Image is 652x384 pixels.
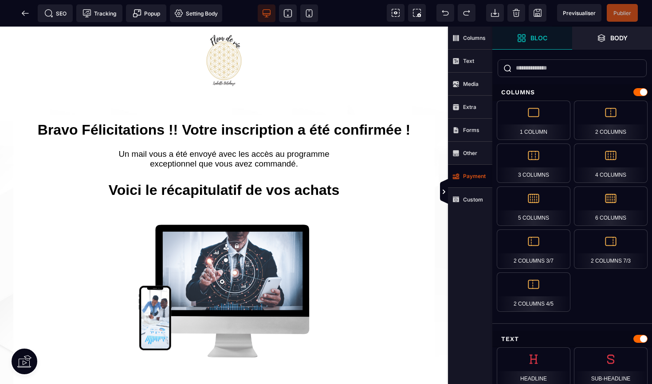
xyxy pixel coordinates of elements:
div: 3 Columns [497,144,570,183]
span: Setting Body [174,9,218,18]
strong: Other [463,150,477,156]
strong: Body [610,35,628,41]
span: SEO [44,9,67,18]
div: 2 Columns 4/5 [497,272,570,312]
h1: Voici le récapitulatif de vos achats [98,151,350,176]
div: 6 Columns [574,186,648,226]
span: Open Blocks [492,27,572,50]
span: Un mail vous a été envoyé avec les accès au programme exceptionnel que vous avez commandé. [118,123,331,142]
strong: Columns [463,35,486,41]
div: 2 Columns 3/7 [497,229,570,269]
img: 292_qss.png [138,198,310,331]
div: 5 Columns [497,186,570,226]
strong: Extra [463,104,476,110]
strong: Custom [463,196,483,203]
span: View components [387,4,405,22]
h1: Bravo Félicitations !! Votre inscription a été confirmée ! [13,91,435,116]
span: Previsualiser [563,10,596,16]
span: Publier [613,10,631,16]
span: Tracking [82,9,116,18]
strong: Text [463,58,474,64]
strong: Payment [463,173,486,179]
span: Popup [133,9,160,18]
div: 1 Column [497,101,570,140]
strong: Forms [463,127,479,133]
span: Preview [557,4,601,22]
div: 2 Columns [574,101,648,140]
div: 2 Columns 7/3 [574,229,648,269]
div: 4 Columns [574,144,648,183]
strong: Media [463,81,479,87]
span: Screenshot [408,4,426,22]
div: Columns [492,84,652,101]
strong: Bloc [530,35,547,41]
img: 79515fb81ae77b9786bb11d831489bbc_Design_sans_titre-10.png [200,7,248,60]
div: Text [492,331,652,347]
span: Open Layer Manager [572,27,652,50]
